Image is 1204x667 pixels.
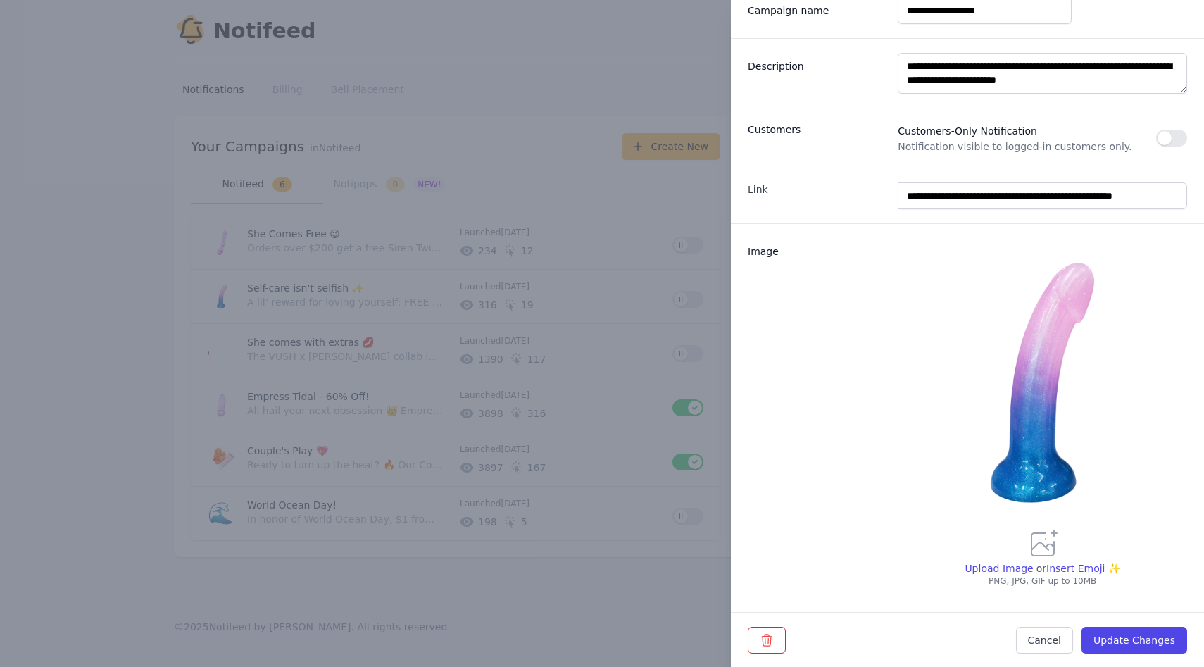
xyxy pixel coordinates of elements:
[898,123,1156,139] span: Customers-Only Notification
[898,238,1187,528] img: notifeed-img-914.png
[898,139,1156,154] span: Notification visible to logged-in customers only.
[898,575,1187,587] p: PNG, JPG, GIF up to 10MB
[748,54,886,73] label: Description
[118,492,178,501] span: We run on Gist
[1034,561,1046,575] p: or
[21,68,261,91] h1: Hello!
[1016,627,1073,654] button: Cancel
[21,94,261,161] h2: Don't see Notifeed in your header? Let me know and I'll set it up! ✅
[748,182,886,197] label: Link
[965,563,1033,574] span: Upload Image
[748,239,886,258] label: Image
[1081,627,1187,654] button: Update Changes
[22,187,260,215] button: New conversation
[748,123,886,137] h3: Customers
[1046,561,1120,575] span: Insert Emoji ✨
[91,195,169,206] span: New conversation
